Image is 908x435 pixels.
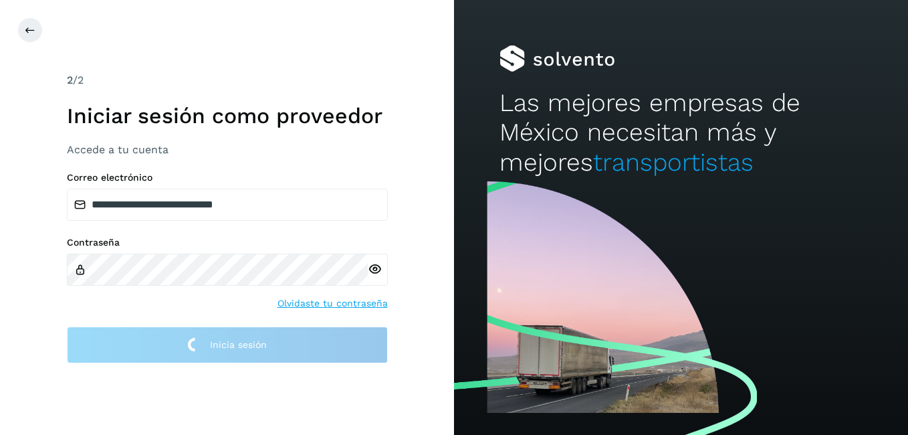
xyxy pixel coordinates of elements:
h2: Las mejores empresas de México necesitan más y mejores [499,88,863,177]
span: Inicia sesión [210,340,267,349]
label: Contraseña [67,237,388,248]
div: /2 [67,72,388,88]
label: Correo electrónico [67,172,388,183]
span: 2 [67,74,73,86]
h3: Accede a tu cuenta [67,143,388,156]
button: Inicia sesión [67,327,388,363]
h1: Iniciar sesión como proveedor [67,103,388,128]
a: Olvidaste tu contraseña [277,296,388,311]
span: transportistas [593,148,754,177]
